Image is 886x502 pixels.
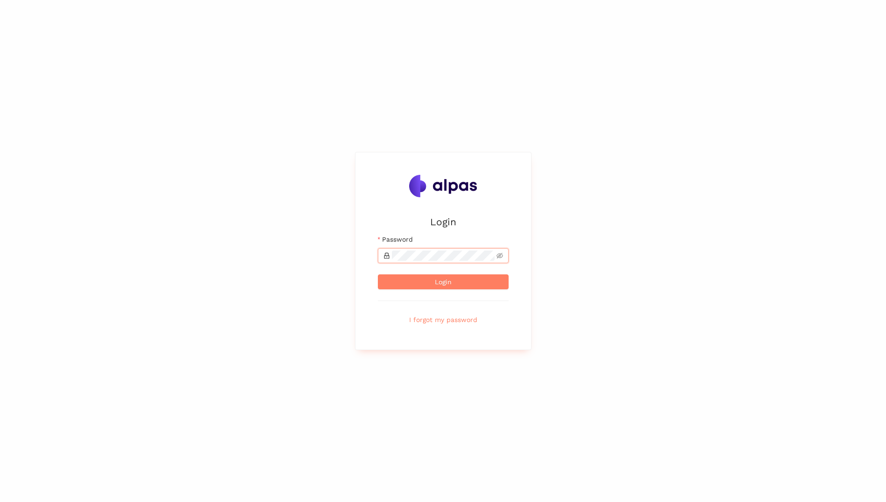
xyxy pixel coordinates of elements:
span: lock [383,252,390,259]
img: Alpas.ai Logo [409,175,477,197]
span: Login [435,277,452,287]
span: I forgot my password [409,315,477,325]
button: Login [378,274,509,289]
button: I forgot my password [378,312,509,327]
h2: Login [378,214,509,229]
label: Password [378,234,413,244]
span: eye-invisible [496,252,503,259]
input: Password [392,251,495,261]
